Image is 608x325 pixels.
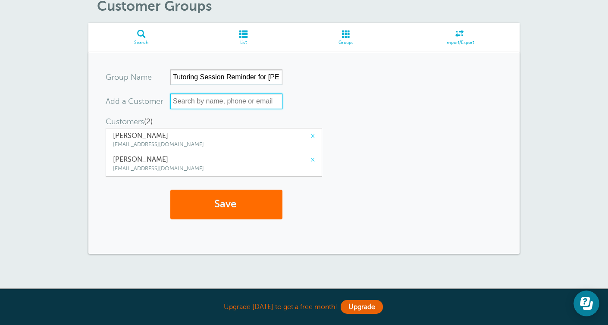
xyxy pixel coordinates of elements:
iframe: Resource center [574,291,599,316]
a: × [310,132,315,140]
a: Groups [293,23,400,52]
span: Groups [297,40,395,45]
a: Search [88,23,194,52]
span: [EMAIL_ADDRESS][DOMAIN_NAME] [113,141,204,147]
label: Customers [106,118,322,125]
span: List [199,40,288,45]
a: × [310,156,315,164]
div: Upgrade [DATE] to get a free month! [88,298,520,316]
a: List [194,23,293,52]
span: [EMAIL_ADDRESS][DOMAIN_NAME] [113,166,204,172]
span: Search [93,40,190,45]
span: Import/Export [404,40,515,45]
input: Search by name, phone or email [170,94,282,109]
span: [PERSON_NAME] [113,156,315,164]
a: Import/Export [399,23,520,52]
label: Add a Customer [106,97,163,105]
span: [PERSON_NAME] [113,132,315,140]
button: Save [170,190,282,219]
a: Upgrade [341,300,383,314]
span: (2) [144,117,153,126]
label: Group Name [106,73,152,81]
